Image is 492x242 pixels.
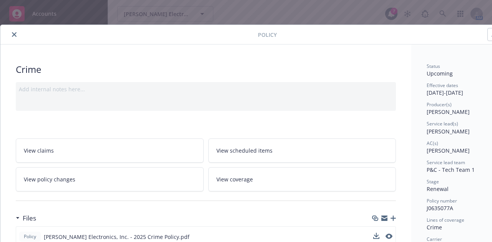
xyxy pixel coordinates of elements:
[19,85,393,93] div: Add internal notes here...
[208,167,396,191] a: View coverage
[427,82,458,89] span: Effective dates
[373,233,379,239] button: download file
[427,185,449,193] span: Renewal
[427,198,457,204] span: Policy number
[427,101,452,108] span: Producer(s)
[427,159,465,166] span: Service lead team
[427,63,440,69] span: Status
[16,167,204,191] a: View policy changes
[16,138,204,163] a: View claims
[44,233,189,241] span: [PERSON_NAME] Electronics, Inc. - 2025 Crime Policy.pdf
[427,147,470,154] span: [PERSON_NAME]
[24,147,54,155] span: View claims
[386,233,392,241] button: preview file
[258,31,277,39] span: Policy
[16,213,36,223] div: Files
[427,108,470,115] span: [PERSON_NAME]
[22,233,38,240] span: Policy
[427,217,464,223] span: Lines of coverage
[427,120,458,127] span: Service lead(s)
[427,178,439,185] span: Stage
[427,128,470,135] span: [PERSON_NAME]
[23,213,36,223] h3: Files
[427,166,475,173] span: P&C - Tech Team 1
[216,147,273,155] span: View scheduled items
[427,204,453,212] span: J0635077A
[16,63,396,76] div: Crime
[373,233,379,241] button: download file
[24,175,75,183] span: View policy changes
[216,175,253,183] span: View coverage
[10,30,19,39] button: close
[208,138,396,163] a: View scheduled items
[427,140,438,147] span: AC(s)
[386,234,392,239] button: preview file
[427,70,453,77] span: Upcoming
